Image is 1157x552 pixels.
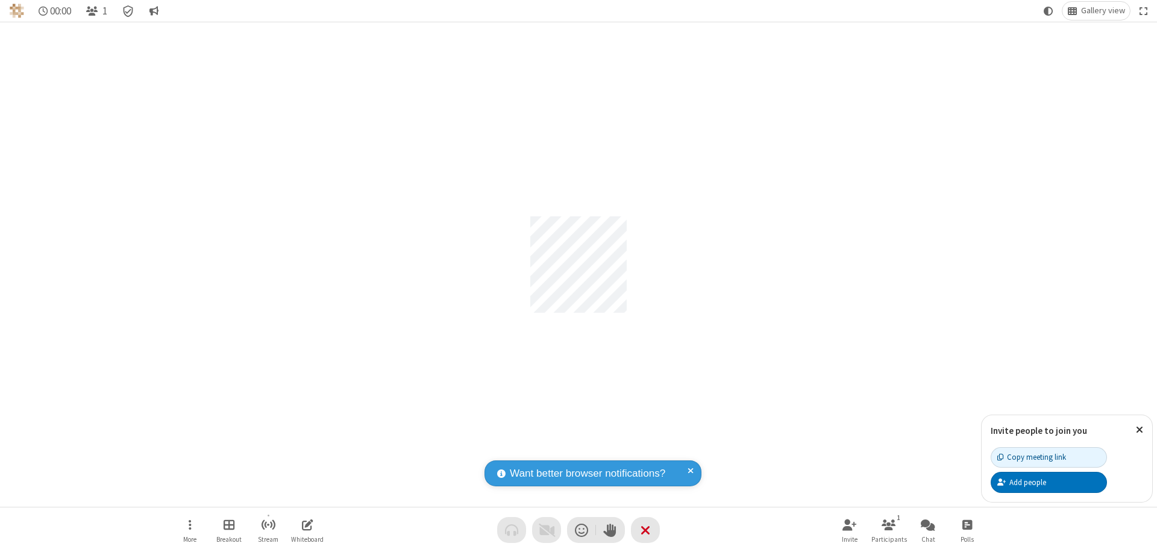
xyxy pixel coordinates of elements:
[510,466,665,481] span: Want better browser notifications?
[102,5,107,17] span: 1
[50,5,71,17] span: 00:00
[1039,2,1058,20] button: Using system theme
[532,517,561,543] button: Video
[871,536,907,543] span: Participants
[81,2,112,20] button: Open participant list
[183,536,196,543] span: More
[211,513,247,547] button: Manage Breakout Rooms
[997,451,1066,463] div: Copy meeting link
[144,2,163,20] button: Conversation
[949,513,985,547] button: Open poll
[258,536,278,543] span: Stream
[291,536,324,543] span: Whiteboard
[567,517,596,543] button: Send a reaction
[631,517,660,543] button: End or leave meeting
[596,517,625,543] button: Raise hand
[910,513,946,547] button: Open chat
[172,513,208,547] button: Open menu
[1081,6,1125,16] span: Gallery view
[10,4,24,18] img: QA Selenium DO NOT DELETE OR CHANGE
[832,513,868,547] button: Invite participants (⌘+Shift+I)
[117,2,140,20] div: Meeting details Encryption enabled
[289,513,325,547] button: Open shared whiteboard
[991,472,1107,492] button: Add people
[991,447,1107,468] button: Copy meeting link
[991,425,1087,436] label: Invite people to join you
[34,2,77,20] div: Timer
[497,517,526,543] button: Audio problem - check your Internet connection or call by phone
[1062,2,1130,20] button: Change layout
[842,536,858,543] span: Invite
[921,536,935,543] span: Chat
[871,513,907,547] button: Open participant list
[1135,2,1153,20] button: Fullscreen
[961,536,974,543] span: Polls
[250,513,286,547] button: Start streaming
[216,536,242,543] span: Breakout
[894,512,904,523] div: 1
[1127,415,1152,445] button: Close popover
